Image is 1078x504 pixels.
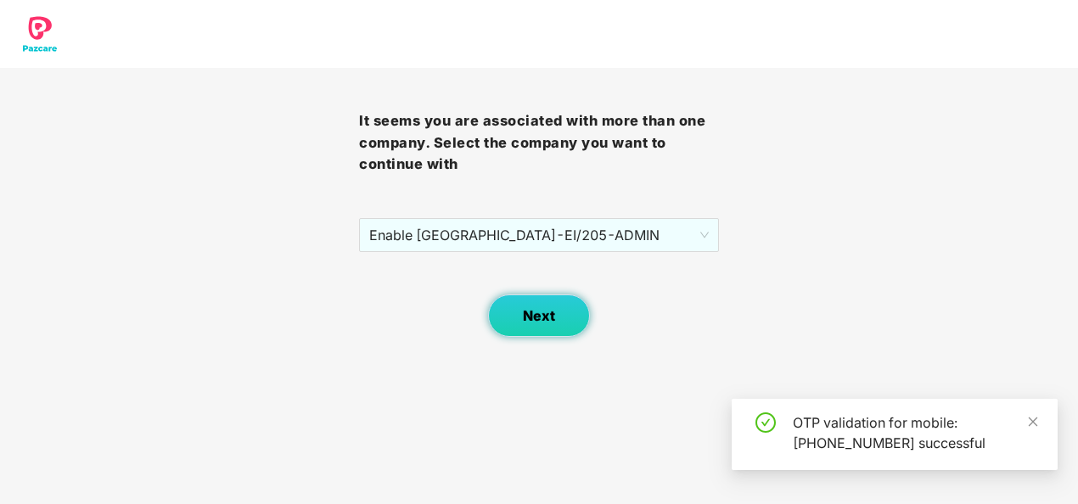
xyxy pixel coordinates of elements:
[359,110,718,176] h3: It seems you are associated with more than one company. Select the company you want to continue with
[369,219,708,251] span: Enable [GEOGRAPHIC_DATA] - EI/205 - ADMIN
[523,308,555,324] span: Next
[1027,416,1039,428] span: close
[793,412,1037,453] div: OTP validation for mobile: [PHONE_NUMBER] successful
[755,412,776,433] span: check-circle
[488,294,590,337] button: Next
